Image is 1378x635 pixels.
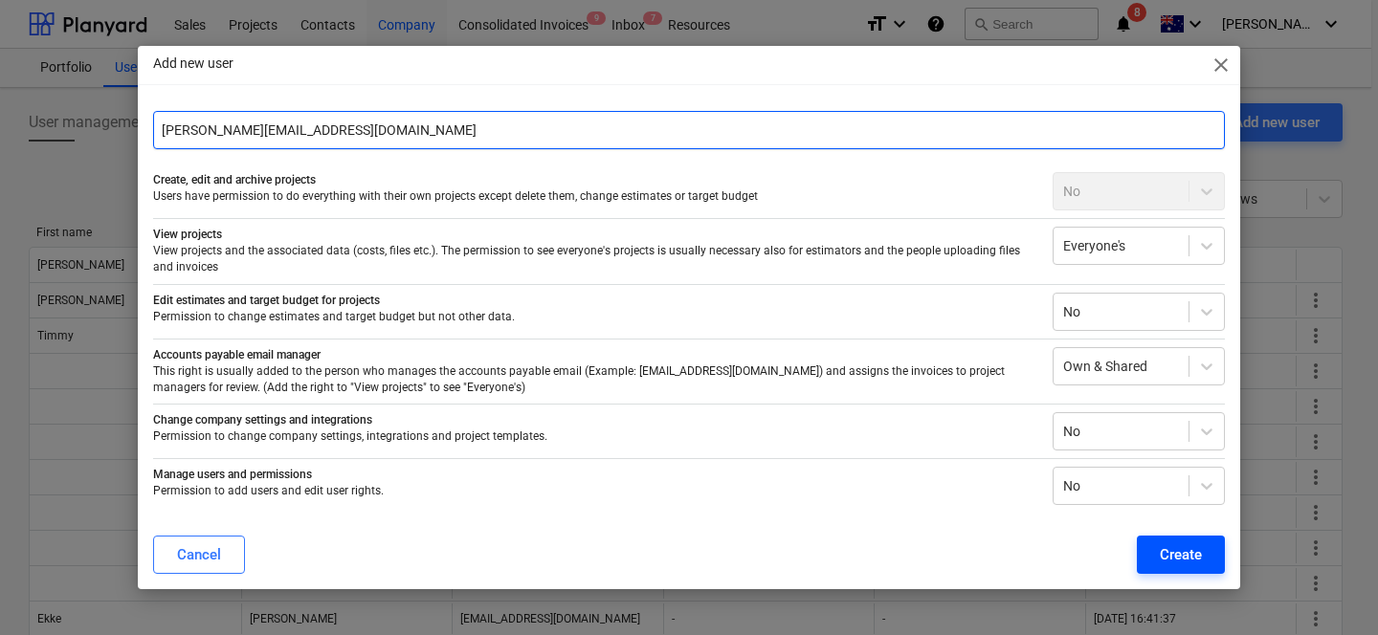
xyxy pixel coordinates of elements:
p: Manage users and permissions [153,467,1037,483]
p: Permission to change estimates and target budget but not other data. [153,309,1037,325]
p: Permission to add users and edit user rights. [153,483,1037,499]
p: Edit estimates and target budget for projects [153,293,1037,309]
p: Change company settings and integrations [153,412,1037,428]
button: Create [1137,536,1225,574]
iframe: Chat Widget [1282,543,1378,635]
p: This right is usually added to the person who manages the accounts payable email (Example: [EMAIL... [153,363,1037,396]
p: Accounts payable email manager [153,347,1037,363]
p: View projects [153,227,1037,243]
button: Cancel [153,536,245,574]
p: View projects and the associated data (costs, files etc.). The permission to see everyone's proje... [153,243,1037,275]
div: Cancel [177,542,221,567]
div: Create [1160,542,1202,567]
p: Create, edit and archive projects [153,172,1037,188]
p: Add new user [153,54,233,74]
p: Users have permission to do everything with their own projects except delete them, change estimat... [153,188,1037,205]
span: close [1210,54,1233,77]
input: Separate multiple emails with commas to invite users in bulk [153,111,1225,149]
p: Permission to change company settings, integrations and project templates. [153,428,1037,445]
